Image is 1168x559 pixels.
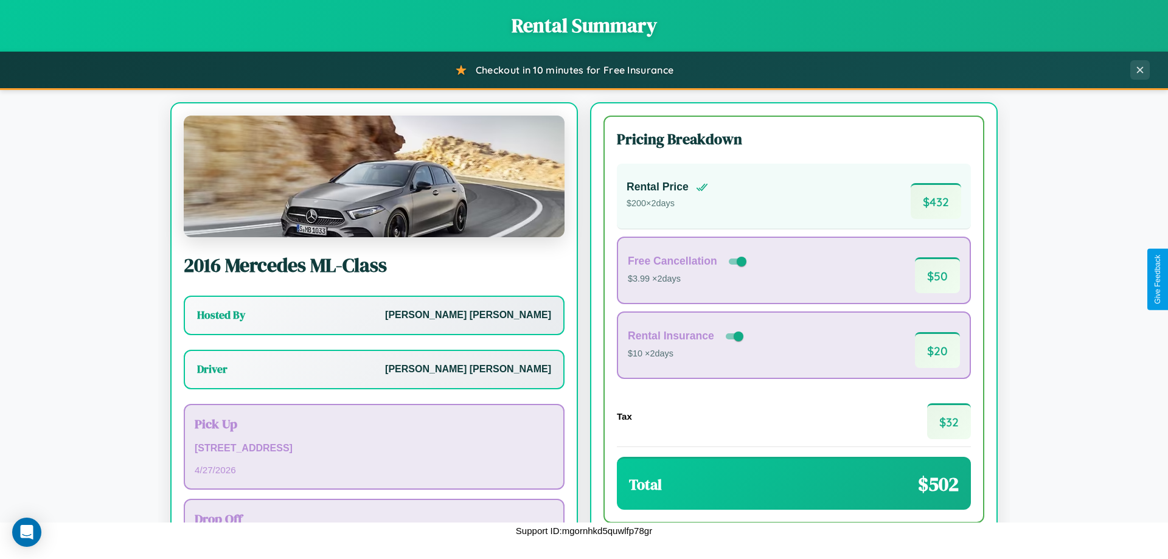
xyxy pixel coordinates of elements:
p: $10 × 2 days [628,346,746,362]
span: $ 50 [915,257,960,293]
h4: Rental Insurance [628,330,714,342]
div: Give Feedback [1153,255,1162,304]
img: Mercedes ML-Class [184,116,565,237]
h3: Pricing Breakdown [617,129,971,149]
p: $ 200 × 2 days [627,196,708,212]
span: $ 502 [918,471,959,498]
h4: Tax [617,411,632,422]
h3: Hosted By [197,308,245,322]
h3: Pick Up [195,415,554,432]
h3: Driver [197,362,228,377]
p: 4 / 27 / 2026 [195,462,554,478]
h3: Drop Off [195,510,554,527]
h4: Rental Price [627,181,689,193]
h2: 2016 Mercedes ML-Class [184,252,565,279]
p: Support ID: mgornhkd5quwlfp78gr [516,523,652,539]
p: [PERSON_NAME] [PERSON_NAME] [385,307,551,324]
span: $ 20 [915,332,960,368]
h3: Total [629,474,662,495]
p: $3.99 × 2 days [628,271,749,287]
div: Open Intercom Messenger [12,518,41,547]
h1: Rental Summary [12,12,1156,39]
h4: Free Cancellation [628,255,717,268]
p: [PERSON_NAME] [PERSON_NAME] [385,361,551,378]
span: $ 32 [927,403,971,439]
span: Checkout in 10 minutes for Free Insurance [476,64,673,76]
p: [STREET_ADDRESS] [195,440,554,457]
span: $ 432 [911,183,961,219]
